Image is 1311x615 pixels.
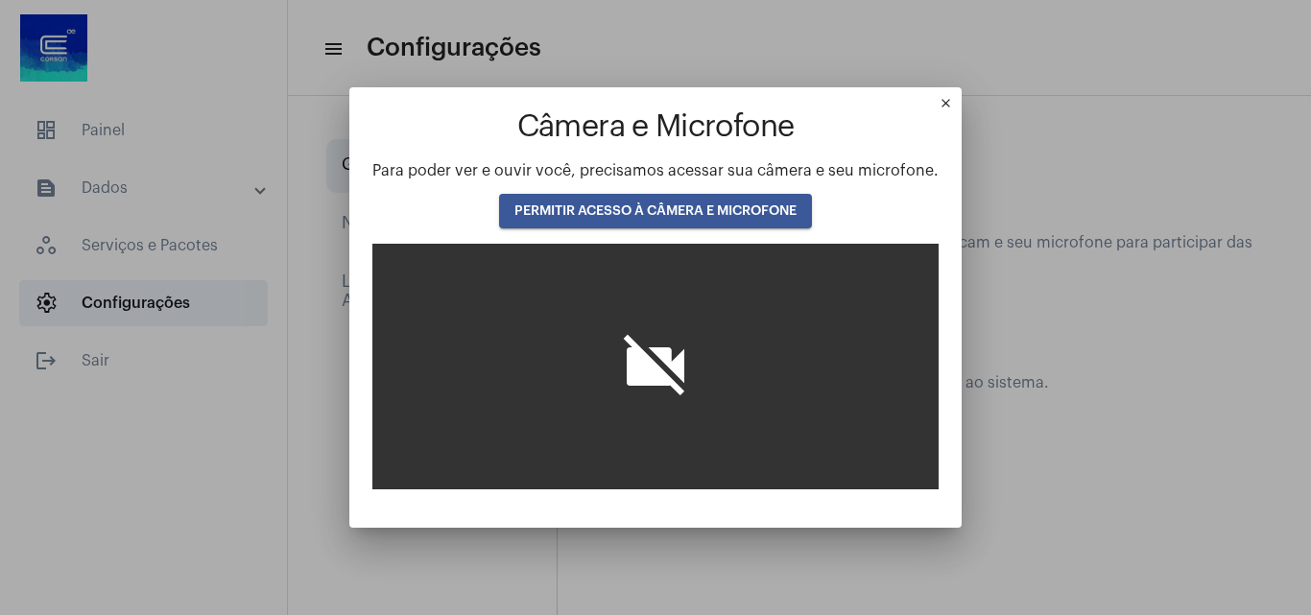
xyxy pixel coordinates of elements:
mat-icon: close [939,96,962,119]
span: Para poder ver e ouvir você, precisamos acessar sua câmera e seu microfone. [372,163,939,178]
i: videocam_off [617,328,694,405]
span: PERMITIR ACESSO À CÂMERA E MICROFONE [514,204,797,218]
h1: Câmera e Microfone [372,110,939,144]
button: PERMITIR ACESSO À CÂMERA E MICROFONE [499,194,812,228]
